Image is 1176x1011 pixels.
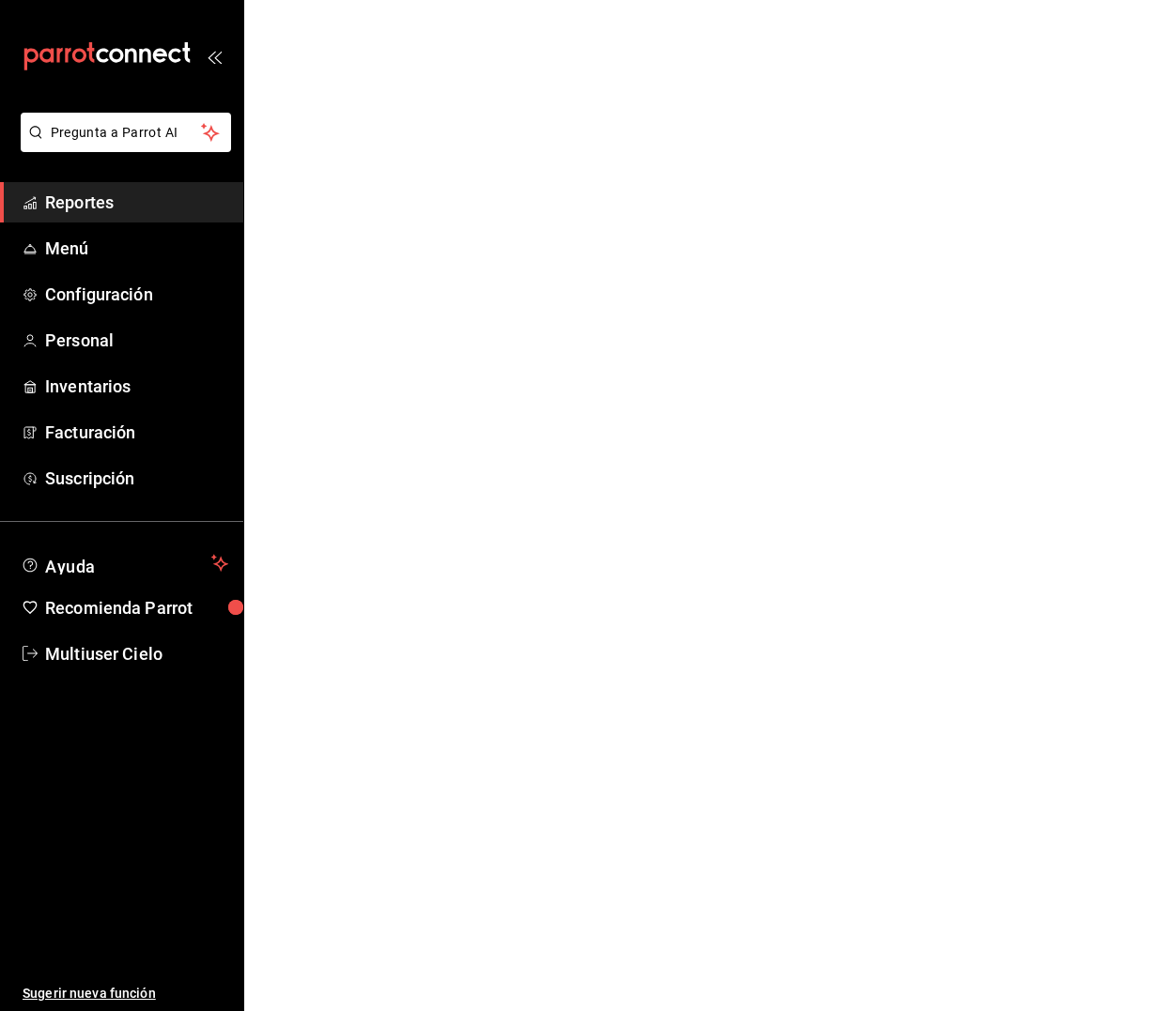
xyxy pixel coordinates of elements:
[13,136,231,156] a: Pregunta a Parrot AI
[45,552,204,574] span: Ayuda
[45,190,228,215] span: Reportes
[207,49,222,64] button: open_drawer_menu
[45,595,228,620] span: Recomienda Parrot
[45,466,228,491] span: Suscripción
[45,328,228,353] span: Personal
[45,236,228,261] span: Menú
[45,374,228,399] span: Inventarios
[45,641,228,666] span: Multiuser Cielo
[45,282,228,307] span: Configuración
[45,420,228,445] span: Facturación
[51,123,202,143] span: Pregunta a Parrot AI
[21,113,231,152] button: Pregunta a Parrot AI
[23,984,228,1003] span: Sugerir nueva función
